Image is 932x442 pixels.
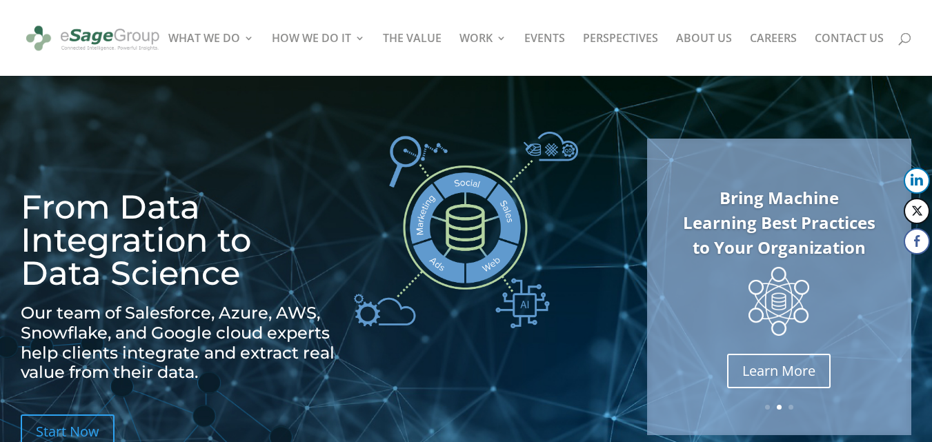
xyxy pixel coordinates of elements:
[459,33,506,76] a: WORK
[904,198,930,224] button: Twitter Share
[750,33,797,76] a: CAREERS
[904,228,930,254] button: Facebook Share
[272,33,365,76] a: HOW WE DO IT
[765,405,770,410] a: 1
[815,33,884,76] a: CONTACT US
[524,33,565,76] a: EVENTS
[21,190,338,297] h1: From Data Integration to Data Science
[383,33,442,76] a: THE VALUE
[727,354,831,388] a: Learn More
[168,33,254,76] a: WHAT WE DO
[21,303,338,390] h2: Our team of Salesforce, Azure, AWS, Snowflake, and Google cloud experts help clients integrate an...
[583,33,658,76] a: PERSPECTIVES
[676,33,732,76] a: ABOUT US
[789,405,793,410] a: 3
[683,186,875,259] a: Bring Machine Learning Best Practices to Your Organization
[23,19,162,57] img: eSage Group
[904,168,930,194] button: LinkedIn Share
[777,405,782,410] a: 2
